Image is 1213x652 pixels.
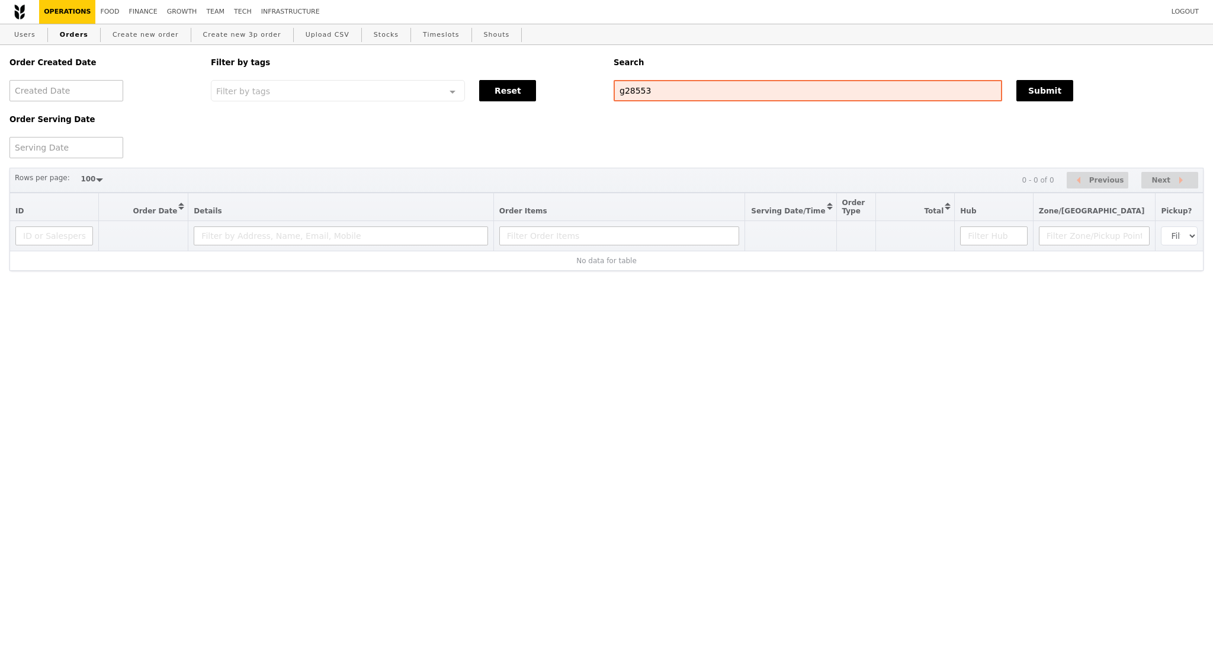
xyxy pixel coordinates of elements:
h5: Order Created Date [9,58,197,67]
span: Order Type [842,199,865,215]
input: Search any field [614,80,1002,101]
span: Details [194,207,222,215]
span: Pickup? [1161,207,1192,215]
span: Filter by tags [216,85,270,96]
div: 0 - 0 of 0 [1022,176,1054,184]
input: Filter Order Items [499,226,739,245]
span: Hub [960,207,976,215]
span: Previous [1089,173,1124,187]
input: Filter Zone/Pickup Point [1039,226,1150,245]
button: Reset [479,80,536,101]
input: Filter Hub [960,226,1027,245]
input: Serving Date [9,137,123,158]
input: Filter by Address, Name, Email, Mobile [194,226,487,245]
a: Orders [55,24,93,46]
span: Order Items [499,207,547,215]
h5: Search [614,58,1204,67]
a: Users [9,24,40,46]
input: Created Date [9,80,123,101]
button: Submit [1016,80,1073,101]
a: Shouts [479,24,515,46]
img: Grain logo [14,4,25,20]
span: Next [1151,173,1170,187]
div: No data for table [15,257,1198,265]
span: ID [15,207,24,215]
a: Create new order [108,24,184,46]
label: Rows per page: [15,172,70,184]
button: Previous [1067,172,1128,189]
h5: Filter by tags [211,58,599,67]
a: Timeslots [418,24,464,46]
a: Create new 3p order [198,24,286,46]
input: ID or Salesperson name [15,226,93,245]
a: Upload CSV [301,24,354,46]
a: Stocks [369,24,403,46]
h5: Order Serving Date [9,115,197,124]
button: Next [1141,172,1198,189]
span: Zone/[GEOGRAPHIC_DATA] [1039,207,1145,215]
